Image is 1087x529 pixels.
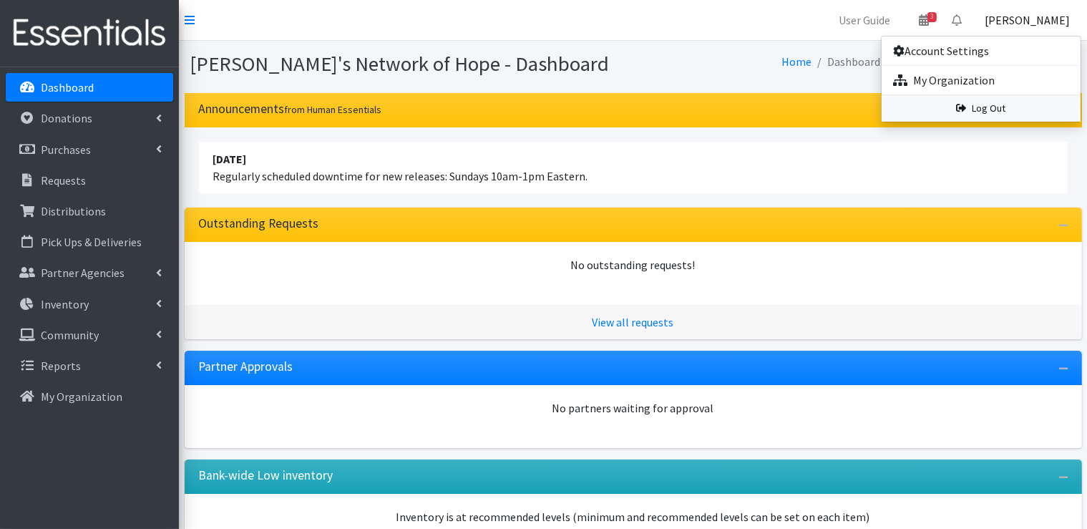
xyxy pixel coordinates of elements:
[199,216,319,231] h3: Outstanding Requests
[285,103,382,116] small: from Human Essentials
[973,6,1081,34] a: [PERSON_NAME]
[6,166,173,195] a: Requests
[6,382,173,411] a: My Organization
[41,80,94,94] p: Dashboard
[190,52,628,77] h1: [PERSON_NAME]'s Network of Hope - Dashboard
[782,54,812,69] a: Home
[199,359,293,374] h3: Partner Approvals
[41,173,86,188] p: Requests
[882,37,1081,65] a: Account Settings
[907,6,940,34] a: 3
[41,142,91,157] p: Purchases
[827,6,902,34] a: User Guide
[6,135,173,164] a: Purchases
[41,111,92,125] p: Donations
[6,228,173,256] a: Pick Ups & Deliveries
[41,297,89,311] p: Inventory
[593,315,674,329] a: View all requests
[6,321,173,349] a: Community
[6,104,173,132] a: Donations
[882,95,1081,122] a: Log Out
[41,204,106,218] p: Distributions
[6,73,173,102] a: Dashboard
[199,256,1068,273] div: No outstanding requests!
[6,258,173,287] a: Partner Agencies
[41,328,99,342] p: Community
[199,508,1068,525] p: Inventory is at recommended levels (minimum and recommended levels can be set on each item)
[213,152,247,166] strong: [DATE]
[41,266,125,280] p: Partner Agencies
[199,142,1068,193] li: Regularly scheduled downtime for new releases: Sundays 10am-1pm Eastern.
[199,468,333,483] h3: Bank-wide Low inventory
[41,235,142,249] p: Pick Ups & Deliveries
[812,52,881,72] li: Dashboard
[927,12,937,22] span: 3
[199,399,1068,417] div: No partners waiting for approval
[6,290,173,319] a: Inventory
[6,9,173,57] img: HumanEssentials
[41,389,122,404] p: My Organization
[41,359,81,373] p: Reports
[882,66,1081,94] a: My Organization
[199,102,382,117] h3: Announcements
[6,197,173,225] a: Distributions
[6,351,173,380] a: Reports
